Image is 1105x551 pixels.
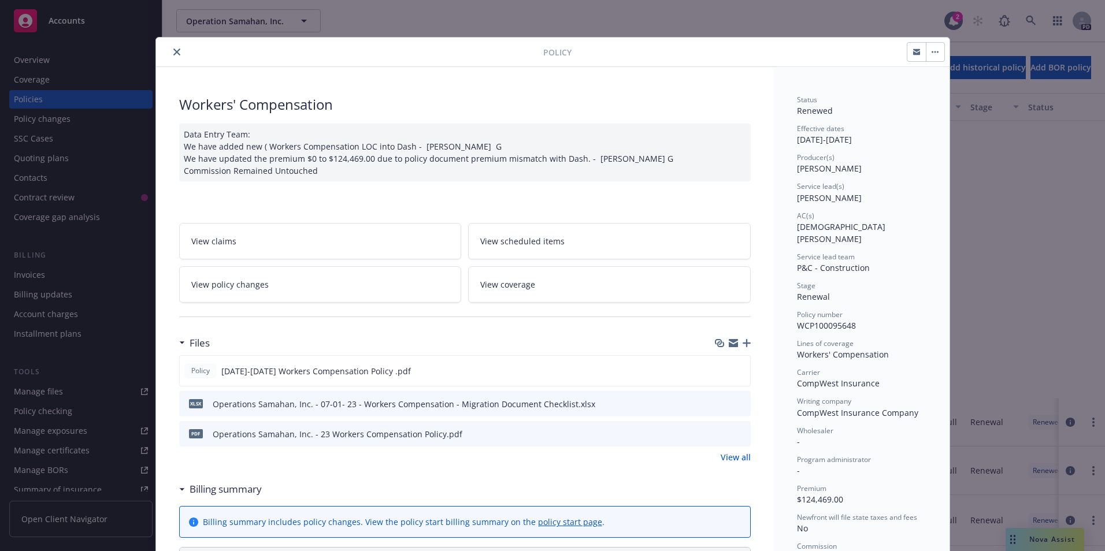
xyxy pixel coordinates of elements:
span: View scheduled items [480,235,565,247]
span: Status [797,95,817,105]
a: View scheduled items [468,223,751,259]
span: - [797,465,800,476]
span: [DEMOGRAPHIC_DATA][PERSON_NAME] [797,221,885,244]
div: Billing summary [179,482,262,497]
div: Workers' Compensation [797,348,926,360]
span: CompWest Insurance Company [797,407,918,418]
span: Service lead team [797,252,855,262]
span: P&C - Construction [797,262,870,273]
span: Program administrator [797,455,871,464]
span: Lines of coverage [797,338,854,348]
span: Commission [797,541,837,551]
a: View policy changes [179,266,462,303]
span: Effective dates [797,124,844,133]
div: Files [179,336,210,351]
a: policy start page [538,516,602,527]
span: Service lead(s) [797,181,844,191]
div: Workers' Compensation [179,95,751,114]
span: Carrier [797,367,820,377]
a: View claims [179,223,462,259]
span: - [797,436,800,447]
span: $124,469.00 [797,494,843,505]
span: Premium [797,483,826,493]
a: View all [721,451,751,463]
span: Newfront will file state taxes and fees [797,512,917,522]
h3: Billing summary [190,482,262,497]
span: AC(s) [797,211,814,221]
div: Operations Samahan, Inc. - 07-01- 23 - Workers Compensation - Migration Document Checklist.xlsx [213,398,595,410]
span: [PERSON_NAME] [797,163,862,174]
span: [PERSON_NAME] [797,192,862,203]
span: [DATE]-[DATE] Workers Compensation Policy .pdf [221,365,411,377]
button: download file [717,428,726,440]
span: View policy changes [191,278,269,291]
span: Policy [543,46,572,58]
button: close [170,45,184,59]
span: Renewed [797,105,833,116]
span: CompWest Insurance [797,378,880,389]
div: Operations Samahan, Inc. - 23 Workers Compensation Policy.pdf [213,428,462,440]
button: preview file [736,398,746,410]
button: download file [717,365,726,377]
button: download file [717,398,726,410]
button: preview file [736,428,746,440]
h3: Files [190,336,210,351]
span: View claims [191,235,236,247]
span: No [797,523,808,534]
span: Producer(s) [797,152,835,162]
span: Renewal [797,291,830,302]
span: Policy [189,366,212,376]
span: Wholesaler [797,426,833,435]
span: WCP100095648 [797,320,856,331]
span: View coverage [480,278,535,291]
span: Stage [797,281,815,291]
a: View coverage [468,266,751,303]
div: Data Entry Team: We have added new ( Workers Compensation LOC into Dash - [PERSON_NAME] G We have... [179,124,751,181]
span: pdf [189,429,203,438]
button: preview file [735,365,746,377]
span: Policy number [797,310,843,319]
span: Writing company [797,396,851,406]
span: xlsx [189,399,203,408]
div: Billing summary includes policy changes. View the policy start billing summary on the . [203,516,605,528]
div: [DATE] - [DATE] [797,124,926,146]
